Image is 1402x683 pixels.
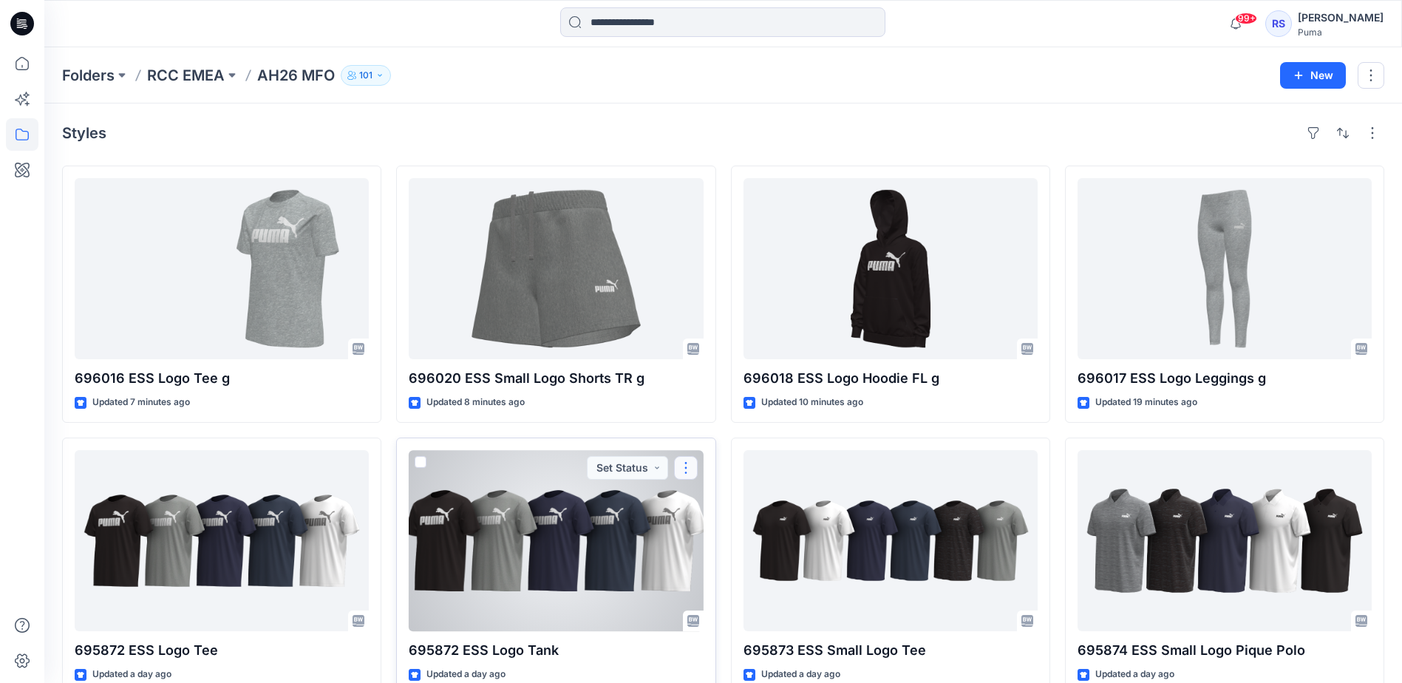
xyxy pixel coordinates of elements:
a: 695872 ESS Logo Tank [409,450,703,631]
p: 695872 ESS Logo Tee [75,640,369,661]
p: 696018 ESS Logo Hoodie FL g [743,368,1038,389]
p: 696016 ESS Logo Tee g [75,368,369,389]
p: Updated a day ago [761,667,840,682]
p: 695872 ESS Logo Tank [409,640,703,661]
a: 696017 ESS Logo Leggings g [1078,178,1372,359]
a: RCC EMEA [147,65,225,86]
p: Updated 7 minutes ago [92,395,190,410]
p: 695874 ESS Small Logo Pique Polo [1078,640,1372,661]
span: 99+ [1235,13,1257,24]
p: 695873 ESS Small Logo Tee [743,640,1038,661]
p: Updated 10 minutes ago [761,395,863,410]
div: [PERSON_NAME] [1298,9,1384,27]
p: Updated a day ago [92,667,171,682]
p: Updated a day ago [426,667,506,682]
div: Puma [1298,27,1384,38]
a: 695873 ESS Small Logo Tee [743,450,1038,631]
p: 101 [359,67,372,84]
a: Folders [62,65,115,86]
div: RS [1265,10,1292,37]
p: Updated 8 minutes ago [426,395,525,410]
p: Updated a day ago [1095,667,1174,682]
a: 696020 ESS Small Logo Shorts TR g [409,178,703,359]
p: Updated 19 minutes ago [1095,395,1197,410]
a: 696016 ESS Logo Tee g [75,178,369,359]
p: 696017 ESS Logo Leggings g [1078,368,1372,389]
a: 695872 ESS Logo Tee [75,450,369,631]
h4: Styles [62,124,106,142]
p: 696020 ESS Small Logo Shorts TR g [409,368,703,389]
button: New [1280,62,1346,89]
button: 101 [341,65,391,86]
p: AH26 MFO [257,65,335,86]
a: 696018 ESS Logo Hoodie FL g [743,178,1038,359]
a: 695874 ESS Small Logo Pique Polo [1078,450,1372,631]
